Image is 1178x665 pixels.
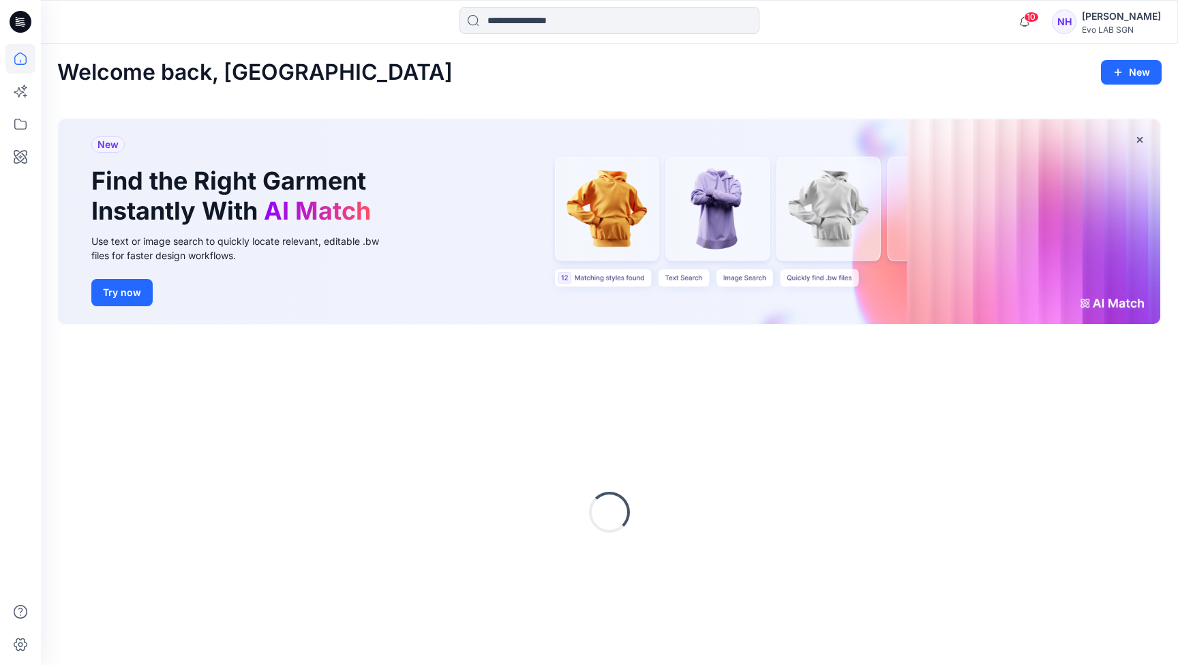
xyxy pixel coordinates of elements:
[97,136,119,153] span: New
[57,60,453,85] h2: Welcome back, [GEOGRAPHIC_DATA]
[91,234,398,263] div: Use text or image search to quickly locate relevant, editable .bw files for faster design workflows.
[91,166,378,225] h1: Find the Right Garment Instantly With
[1101,60,1162,85] button: New
[1082,8,1161,25] div: [PERSON_NAME]
[1052,10,1076,34] div: NH
[1082,25,1161,35] div: Evo LAB SGN
[91,279,153,306] button: Try now
[264,196,371,226] span: AI Match
[1024,12,1039,23] span: 10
